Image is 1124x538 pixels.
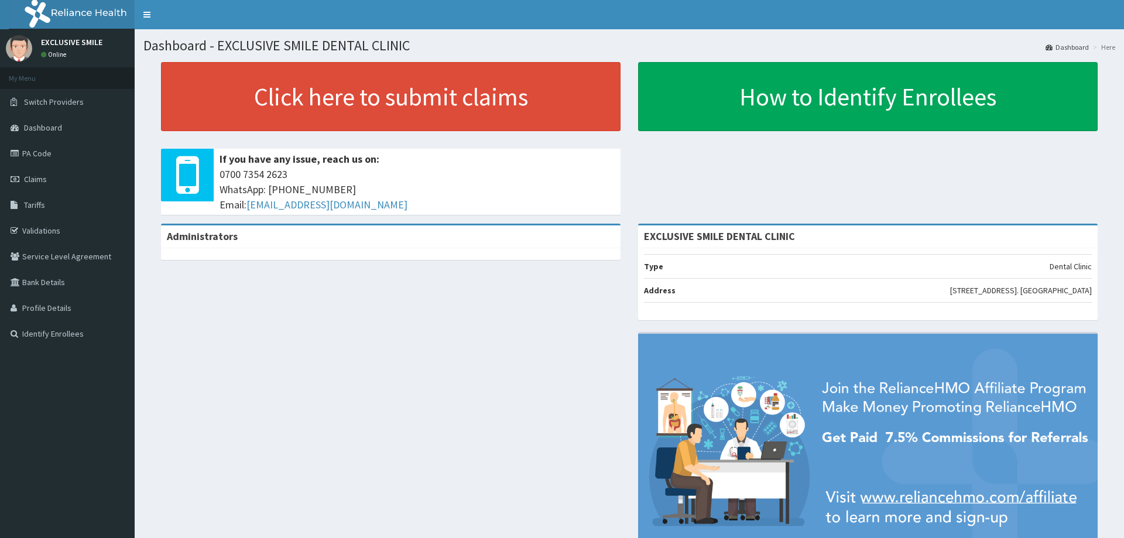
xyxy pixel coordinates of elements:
p: Dental Clinic [1050,261,1092,272]
b: Type [644,261,663,272]
strong: EXCLUSIVE SMILE DENTAL CLINIC [644,229,795,243]
b: Administrators [167,229,238,243]
span: 0700 7354 2623 WhatsApp: [PHONE_NUMBER] Email: [220,167,615,212]
b: If you have any issue, reach us on: [220,152,379,166]
p: EXCLUSIVE SMILE [41,38,102,46]
a: Online [41,50,69,59]
a: Dashboard [1046,42,1089,52]
a: [EMAIL_ADDRESS][DOMAIN_NAME] [246,198,407,211]
img: User Image [6,35,32,61]
li: Here [1090,42,1115,52]
b: Address [644,285,676,296]
span: Tariffs [24,200,45,210]
span: Switch Providers [24,97,84,107]
span: Claims [24,174,47,184]
h1: Dashboard - EXCLUSIVE SMILE DENTAL CLINIC [143,38,1115,53]
a: How to Identify Enrollees [638,62,1098,131]
p: [STREET_ADDRESS]. [GEOGRAPHIC_DATA] [950,285,1092,296]
a: Click here to submit claims [161,62,621,131]
span: Dashboard [24,122,62,133]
